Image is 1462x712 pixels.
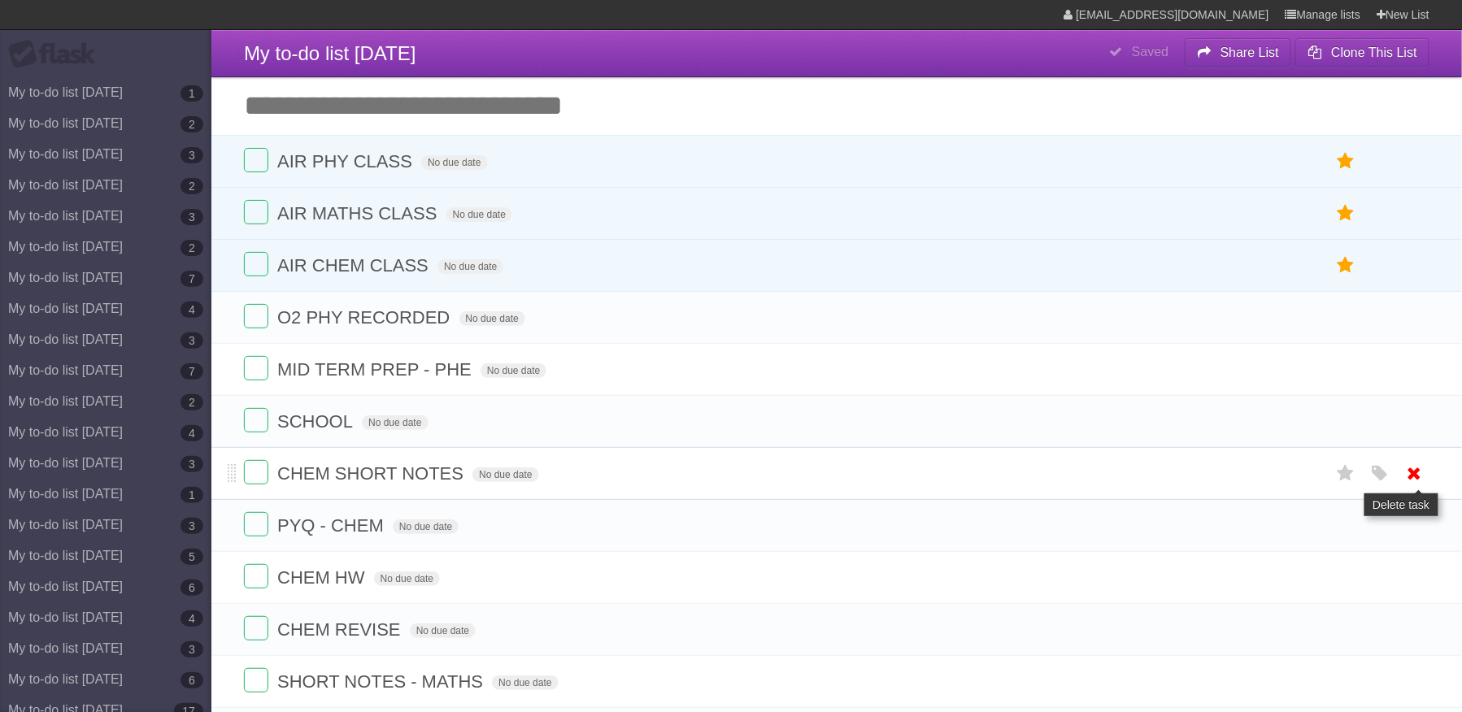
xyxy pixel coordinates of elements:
span: AIR PHY CLASS [277,151,416,171]
b: 3 [181,332,203,349]
span: SHORT NOTES - MATHS [277,671,487,692]
label: Done [244,408,268,432]
label: Done [244,668,268,692]
label: Done [244,356,268,380]
label: Done [244,148,268,172]
b: 6 [181,580,203,596]
b: 6 [181,672,203,688]
span: No due date [374,571,440,586]
label: Star task [1330,252,1361,279]
b: 4 [181,425,203,441]
b: 3 [181,209,203,225]
span: No due date [481,363,546,378]
button: Clone This List [1295,38,1429,67]
span: My to-do list [DATE] [244,42,416,64]
b: 4 [181,302,203,318]
b: 2 [181,116,203,132]
span: O2 PHY RECORDED [277,307,454,328]
span: PYQ - CHEM [277,515,388,536]
span: No due date [362,415,428,430]
span: No due date [472,467,538,482]
b: 7 [181,363,203,380]
span: No due date [459,311,525,326]
b: 5 [181,549,203,565]
span: AIR MATHS CLASS [277,203,441,224]
label: Done [244,512,268,536]
div: Flask [8,40,106,69]
b: 3 [181,147,203,163]
span: No due date [492,675,558,690]
label: Done [244,252,268,276]
b: Saved [1132,45,1168,59]
label: Star task [1330,148,1361,175]
button: Share List [1185,38,1292,67]
label: Done [244,460,268,484]
span: SCHOOL [277,411,357,432]
b: 2 [181,240,203,256]
label: Done [244,616,268,640]
b: 3 [181,641,203,658]
span: CHEM SHORT NOTES [277,463,468,484]
b: 2 [181,178,203,194]
b: Clone This List [1331,46,1417,59]
label: Done [244,564,268,588]
span: No due date [437,259,503,274]
label: Done [244,304,268,328]
span: No due date [446,207,512,222]
label: Star task [1330,460,1361,487]
label: Done [244,200,268,224]
span: CHEM REVISE [277,619,405,640]
b: 3 [181,518,203,534]
span: No due date [421,155,487,170]
b: 2 [181,394,203,410]
b: 3 [181,456,203,472]
b: 4 [181,610,203,627]
b: 7 [181,271,203,287]
span: AIR CHEM CLASS [277,255,433,276]
span: No due date [393,519,459,534]
b: Share List [1221,46,1279,59]
span: No due date [410,623,476,638]
span: MID TERM PREP - PHE [277,359,476,380]
span: CHEM HW [277,567,369,588]
label: Star task [1330,200,1361,227]
b: 1 [181,487,203,503]
b: 1 [181,85,203,102]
